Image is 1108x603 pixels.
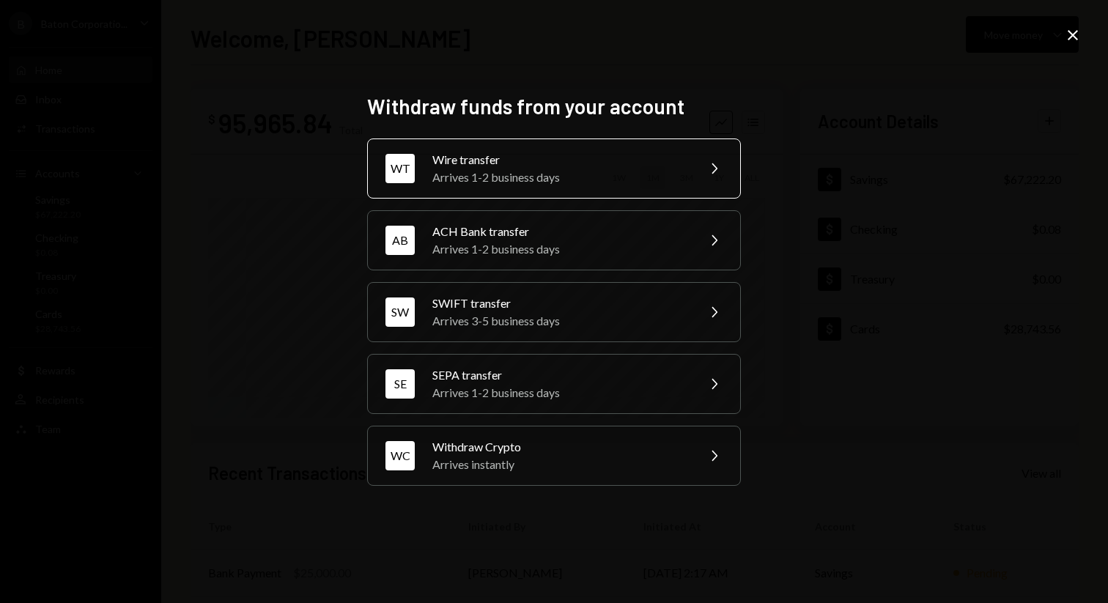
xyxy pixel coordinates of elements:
[432,169,687,186] div: Arrives 1-2 business days
[432,384,687,402] div: Arrives 1-2 business days
[432,438,687,456] div: Withdraw Crypto
[367,210,741,270] button: ABACH Bank transferArrives 1-2 business days
[385,369,415,399] div: SE
[432,456,687,473] div: Arrives instantly
[432,312,687,330] div: Arrives 3-5 business days
[432,223,687,240] div: ACH Bank transfer
[367,282,741,342] button: SWSWIFT transferArrives 3-5 business days
[385,154,415,183] div: WT
[385,226,415,255] div: AB
[367,138,741,199] button: WTWire transferArrives 1-2 business days
[385,441,415,470] div: WC
[432,151,687,169] div: Wire transfer
[385,297,415,327] div: SW
[432,366,687,384] div: SEPA transfer
[432,295,687,312] div: SWIFT transfer
[367,426,741,486] button: WCWithdraw CryptoArrives instantly
[432,240,687,258] div: Arrives 1-2 business days
[367,354,741,414] button: SESEPA transferArrives 1-2 business days
[367,92,741,121] h2: Withdraw funds from your account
